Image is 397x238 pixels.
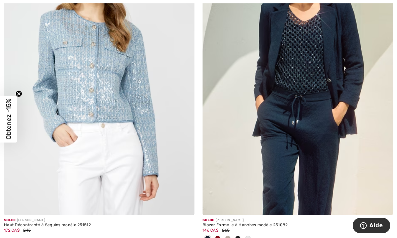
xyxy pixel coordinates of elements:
[4,223,194,228] div: Haut Décontracté à Sequins modèle 251512
[353,218,390,235] iframe: Ouvre un widget dans lequel vous pouvez trouver plus d’informations
[203,218,214,222] span: Solde
[222,228,229,233] span: 265
[4,228,20,233] span: 172 CA$
[4,218,194,223] div: [PERSON_NAME]
[23,228,31,233] span: 245
[203,228,218,233] span: 146 CA$
[203,218,393,223] div: [PERSON_NAME]
[5,99,12,139] span: Obtenez -15%
[15,90,22,97] button: Close teaser
[4,218,16,222] span: Solde
[203,223,393,228] div: Blazer Formelle à Hanches modèle 251082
